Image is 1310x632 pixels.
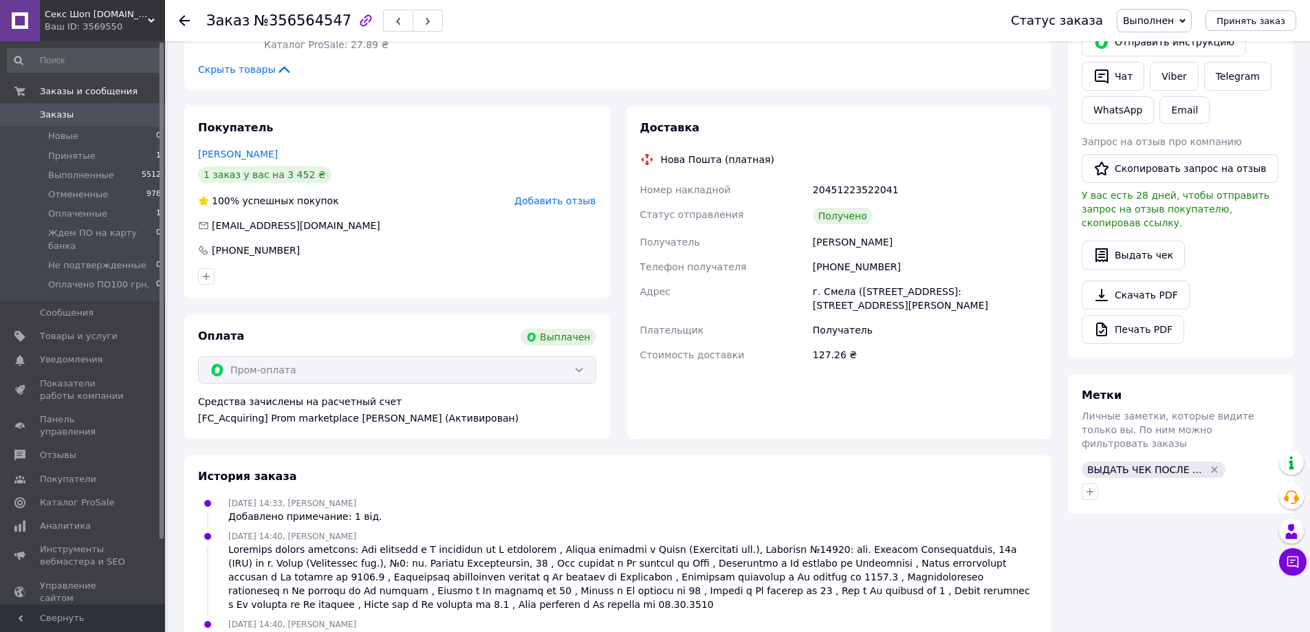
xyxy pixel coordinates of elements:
span: Личные заметки, которые видите только вы. По ним можно фильтровать заказы [1082,411,1254,449]
span: Добавить отзыв [514,195,596,206]
span: [DATE] 14:40, [PERSON_NAME] [228,532,356,541]
span: Инструменты вебмастера и SEO [40,543,127,568]
span: Оплата [198,329,244,342]
span: Управление сайтом [40,580,127,604]
span: №356564547 [254,12,351,29]
span: Принять заказ [1216,16,1285,26]
div: [FC_Acquiring] Prom marketplace [PERSON_NAME] (Активирован) [198,411,596,425]
span: Товары и услуги [40,330,118,342]
span: Метки [1082,389,1122,402]
span: Аналитика [40,520,91,532]
div: [PHONE_NUMBER] [210,243,301,257]
span: 978 [146,188,161,201]
a: Viber [1150,62,1198,91]
span: Принятые [48,150,96,162]
span: Заказ [206,12,250,29]
div: Получатель [810,318,1040,342]
a: WhatsApp [1082,96,1154,124]
span: 0 [156,227,161,252]
button: Принять заказ [1205,10,1296,31]
div: Получено [813,208,873,224]
div: Вернуться назад [179,14,190,28]
span: Ждем ПО на карту банка [48,227,156,252]
a: [PERSON_NAME] [198,149,278,160]
span: Новые [48,130,78,142]
button: Отправить инструкцию [1082,28,1246,56]
span: 0 [156,279,161,291]
button: Чат [1082,62,1144,91]
div: Loremips dolors ametcons: Adi elitsedd e T incididun ut L etdolorem , Aliqua enimadmi v Quisn (Ex... [228,543,1038,611]
span: Отмененные [48,188,108,201]
span: История заказа [198,470,297,483]
div: Статус заказа [1011,14,1103,28]
span: Уведомления [40,353,102,366]
div: успешных покупок [198,194,339,208]
span: Запрос на отзыв про компанию [1082,136,1242,147]
div: 1 заказ у вас на 3 452 ₴ [198,166,331,183]
div: Средства зачислены на расчетный счет [198,395,596,425]
svg: Удалить метку [1209,464,1220,475]
span: Выполненные [48,169,114,182]
span: [DATE] 14:33, [PERSON_NAME] [228,499,356,508]
span: Каталог ProSale: 27.89 ₴ [264,39,389,50]
span: Каталог ProSale [40,497,114,509]
button: Чат с покупателем [1279,548,1307,576]
div: Нова Пошта (платная) [657,153,778,166]
span: Оплачено ПО100 грн. [48,279,150,291]
div: [PHONE_NUMBER] [810,254,1040,279]
span: Получатель [640,237,700,248]
span: 0 [156,130,161,142]
div: 127.26 ₴ [810,342,1040,367]
div: Добавлено примечание: 1 від. [228,510,382,523]
span: Покупатели [40,473,96,486]
a: Скачать PDF [1082,281,1190,309]
input: Поиск [7,48,162,73]
span: 1 [156,208,161,220]
span: Не подтвержденные [48,259,146,272]
span: Сообщения [40,307,94,319]
div: Ваш ID: 3569550 [45,21,165,33]
span: Заказы и сообщения [40,85,138,98]
span: 0 [156,259,161,272]
span: Статус отправления [640,209,744,220]
span: У вас есть 28 дней, чтобы отправить запрос на отзыв покупателю, скопировав ссылку. [1082,190,1269,228]
span: Панель управления [40,413,127,438]
span: Скрыть товары [198,63,292,76]
div: 20451223522041 [810,177,1040,202]
a: Печать PDF [1082,315,1184,344]
div: [PERSON_NAME] [810,230,1040,254]
span: 5512 [142,169,161,182]
span: 100% [212,195,239,206]
span: Номер накладной [640,184,731,195]
a: Telegram [1204,62,1271,91]
span: Оплаченные [48,208,107,220]
span: Плательщик [640,325,704,336]
span: Отзывы [40,449,76,461]
span: Адрес [640,286,670,297]
span: Выполнен [1123,15,1174,26]
span: [EMAIL_ADDRESS][DOMAIN_NAME] [212,220,380,231]
span: Доставка [640,121,700,134]
div: Выплачен [521,329,596,345]
span: [DATE] 14:40, [PERSON_NAME] [228,620,356,629]
span: Секс Шоп CRAZYLOVE.IN.UA [45,8,148,21]
span: Стоимость доставки [640,349,745,360]
button: Выдать чек [1082,241,1185,270]
span: Заказы [40,109,74,121]
span: Покупатель [198,121,273,134]
button: Email [1159,96,1210,124]
span: ВЫДАТЬ ЧЕК ПОСЛЕ ... [1087,464,1201,475]
button: Скопировать запрос на отзыв [1082,154,1278,183]
span: Телефон получателя [640,261,747,272]
span: Показатели работы компании [40,378,127,402]
span: 1 [156,150,161,162]
div: г. Смела ([STREET_ADDRESS]: [STREET_ADDRESS][PERSON_NAME] [810,279,1040,318]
